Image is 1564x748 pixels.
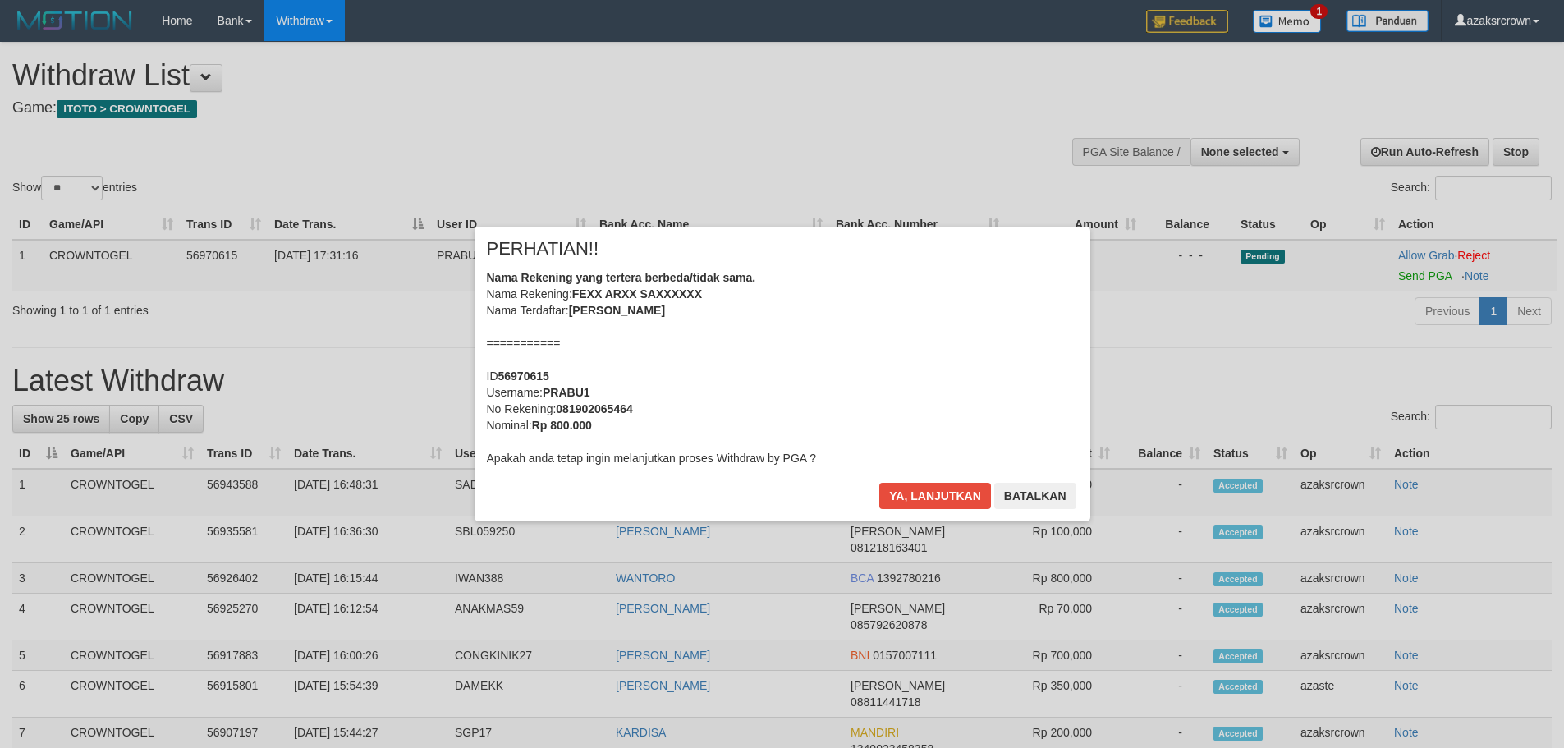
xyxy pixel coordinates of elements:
b: Nama Rekening yang tertera berbeda/tidak sama. [487,271,756,284]
b: Rp 800.000 [532,419,592,432]
button: Ya, lanjutkan [879,483,991,509]
b: 56970615 [498,369,549,383]
b: PRABU1 [543,386,590,399]
b: [PERSON_NAME] [569,304,665,317]
b: 081902065464 [556,402,632,415]
button: Batalkan [994,483,1076,509]
span: PERHATIAN!! [487,241,599,257]
div: Nama Rekening: Nama Terdaftar: =========== ID Username: No Rekening: Nominal: Apakah anda tetap i... [487,269,1078,466]
b: FEXX ARXX SAXXXXXX [572,287,702,301]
